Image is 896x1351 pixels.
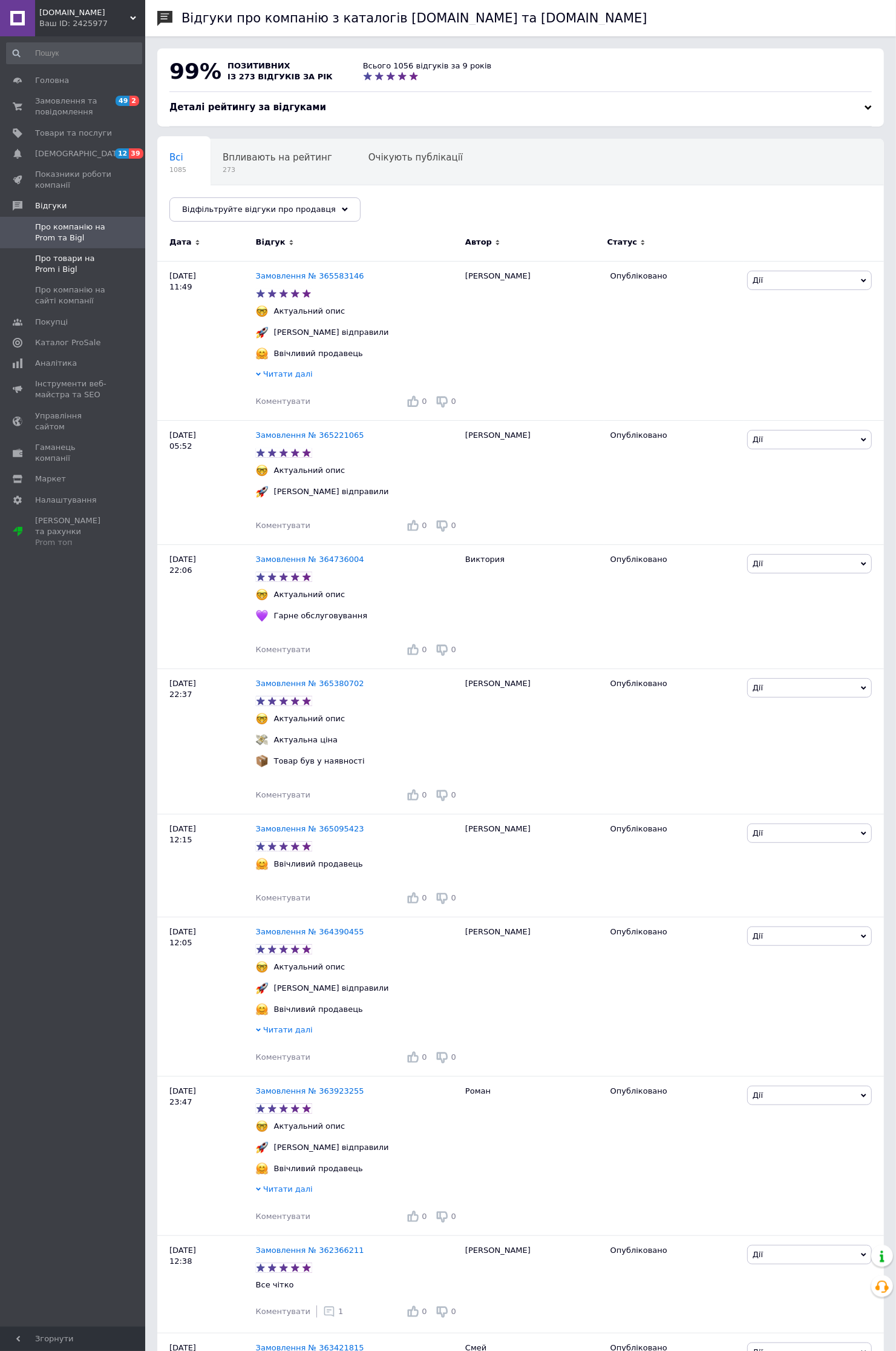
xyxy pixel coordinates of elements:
span: 0 [451,1052,456,1062]
div: Ваш ID: 2425977 [39,18,145,29]
span: Показники роботи компанії [35,169,112,191]
div: [DATE] 05:52 [157,421,256,545]
span: 0 [422,790,427,799]
span: Аналітика [35,358,77,369]
h1: Відгуки про компанію з каталогів [DOMAIN_NAME] та [DOMAIN_NAME] [181,11,647,25]
div: [PERSON_NAME] [459,421,604,545]
div: Опубліковані без коментаря [157,185,316,231]
div: Ввічливий продавець [271,859,366,870]
span: Коментувати [256,397,310,406]
div: Опубліковано [610,554,738,565]
span: Коментувати [256,521,310,530]
span: Читати далі [263,369,313,378]
div: Гарне обслуговування [271,610,370,621]
span: із 273 відгуків за рік [227,72,333,81]
span: Впливають на рейтинг [223,152,332,163]
span: Автор [465,237,492,248]
div: Опубліковано [610,678,738,689]
span: Деталі рейтингу за відгуками [169,102,326,113]
span: Про компанію на Prom та Bigl [35,222,112,243]
div: [DATE] 22:06 [157,545,256,669]
span: 0 [451,790,456,799]
div: [PERSON_NAME] [459,261,604,420]
span: 0 [451,397,456,406]
img: :nerd_face: [256,713,268,725]
div: [DATE] 23:47 [157,1077,256,1236]
img: :purple_heart: [256,610,268,622]
div: [PERSON_NAME] [459,669,604,814]
span: Опубліковані без комен... [169,198,292,209]
div: Коментувати [256,520,310,531]
span: 0 [451,645,456,654]
span: Дії [753,276,763,285]
span: Гаманець компанії [35,442,112,464]
span: Відгуки [35,200,67,211]
span: Коментувати [256,893,310,902]
span: Читати далі [263,1184,313,1194]
div: Всього 1056 відгуків за 9 років [363,61,492,71]
span: [PERSON_NAME] та рахунки [35,515,112,549]
div: [DATE] 12:05 [157,917,256,1076]
div: [PERSON_NAME] відправили [271,1142,392,1153]
span: Очікують публікації [368,152,463,163]
div: Читати далі [256,1025,459,1039]
div: Ввічливий продавець [271,1004,366,1015]
div: Коментувати [256,644,310,655]
div: Актуальна ціна [271,735,341,745]
div: Актуальний опис [271,589,348,600]
div: Prom топ [35,537,112,548]
div: Актуальний опис [271,1121,348,1132]
a: Замовлення № 364736004 [256,555,364,564]
div: Коментувати [256,396,310,407]
img: :hugging_face: [256,1003,268,1016]
a: Замовлення № 365380702 [256,679,364,688]
span: Дії [753,1091,763,1100]
img: :rocket: [256,326,268,339]
div: [PERSON_NAME] відправили [271,983,392,994]
div: Актуальний опис [271,465,348,476]
span: позитивних [227,61,290,70]
div: Читати далі [256,1184,459,1198]
img: :hugging_face: [256,348,268,360]
span: Дії [753,435,763,444]
span: Дії [753,1250,763,1259]
div: Коментувати [256,893,310,903]
div: Деталі рейтингу за відгуками [169,101,872,114]
div: [PERSON_NAME] [459,1236,604,1333]
span: 0 [422,1052,427,1062]
span: Дії [753,559,763,568]
div: Опубліковано [610,1245,738,1256]
span: Дії [753,828,763,837]
div: Читати далі [256,369,459,383]
div: Актуальний опис [271,713,348,724]
span: Про товари на Prom і Bigl [35,253,112,275]
img: :package: [256,755,268,767]
img: :rocket: [256,1141,268,1154]
span: Інструменти веб-майстра та SEO [35,378,112,400]
span: 0 [422,1307,427,1316]
span: Маркет [35,474,66,484]
div: Коментувати [256,1211,310,1222]
span: 1085 [169,165,186,174]
span: Дії [753,931,763,940]
span: 49 [116,96,129,106]
span: 12 [115,148,129,159]
span: Коментувати [256,1052,310,1062]
span: 0 [451,521,456,530]
span: 0 [451,893,456,902]
img: :rocket: [256,982,268,994]
a: Замовлення № 364390455 [256,927,364,936]
span: 99% [169,59,221,84]
span: 2 [129,96,139,106]
span: Статус [607,237,638,248]
span: Налаштування [35,495,97,506]
div: [DATE] 11:49 [157,261,256,420]
div: Опубліковано [610,1086,738,1097]
span: Покупці [35,317,68,328]
span: Коментувати [256,1212,310,1221]
div: Коментувати [256,1306,310,1317]
div: [DATE] 22:37 [157,669,256,814]
span: Головна [35,75,69,86]
span: Дата [169,237,192,248]
div: Опубліковано [610,927,738,937]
